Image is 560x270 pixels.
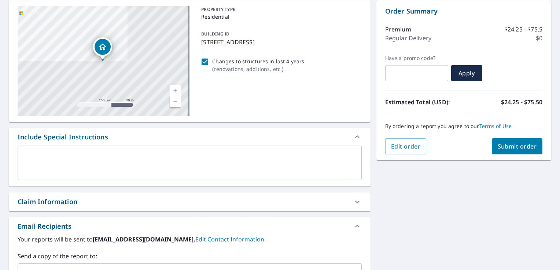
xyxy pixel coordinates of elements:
[9,217,371,235] div: Email Recipients
[201,38,358,46] p: [STREET_ADDRESS]
[457,69,476,77] span: Apply
[391,142,421,150] span: Edit order
[170,96,181,107] a: Current Level 17, Zoom Out
[93,235,195,243] b: [EMAIL_ADDRESS][DOMAIN_NAME].
[501,98,542,106] p: $24.25 - $75.50
[195,235,266,243] a: EditContactInfo
[492,138,543,154] button: Submit order
[479,123,512,130] a: Terms of Use
[18,252,362,260] label: Send a copy of the report to:
[93,37,112,60] div: Dropped pin, building 1, Residential property, 118 EAST RIVER RD HALIFAX NS B0J3B0
[385,34,431,42] p: Regular Delivery
[385,25,411,34] p: Premium
[385,6,542,16] p: Order Summary
[201,6,358,13] p: PROPERTY TYPE
[201,31,229,37] p: BUILDING ID
[18,221,71,231] div: Email Recipients
[385,98,464,106] p: Estimated Total (USD):
[385,55,448,61] label: Have a promo code?
[504,25,542,34] p: $24.25 - $75.5
[212,57,304,65] p: Changes to structures in last 4 years
[451,65,482,81] button: Apply
[9,128,371,146] div: Include Special Instructions
[212,65,304,73] p: ( renovations, additions, etc. )
[536,34,542,42] p: $0
[9,192,371,211] div: Claim Information
[18,235,362,244] label: Your reports will be sent to
[385,123,542,130] p: By ordering a report you agree to our
[385,138,427,154] button: Edit order
[498,142,537,150] span: Submit order
[201,13,358,20] p: Residential
[18,197,77,207] div: Claim Information
[18,132,108,142] div: Include Special Instructions
[170,85,181,96] a: Current Level 17, Zoom In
